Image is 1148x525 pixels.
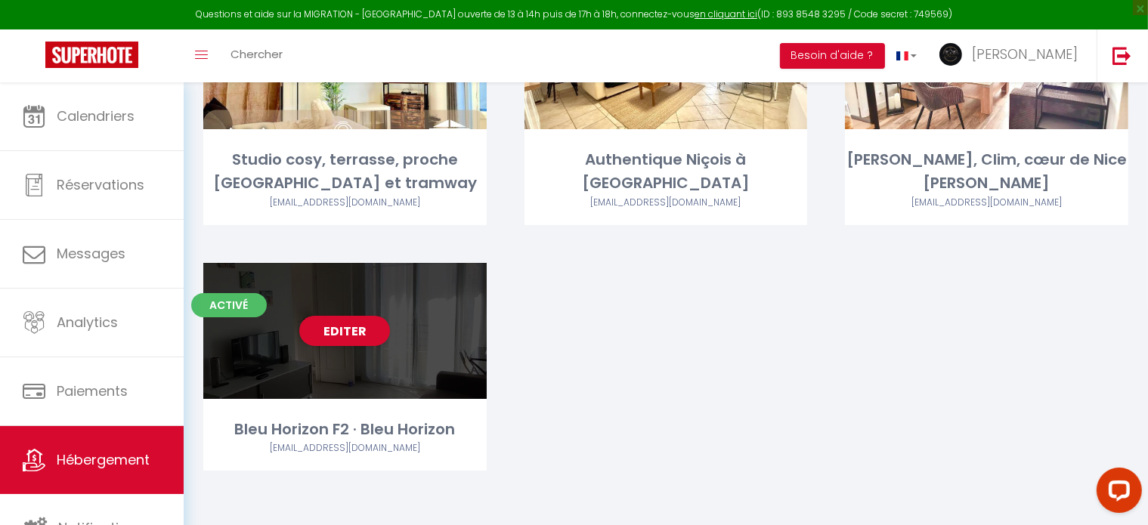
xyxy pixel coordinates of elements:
[299,316,390,346] a: Editer
[45,42,138,68] img: Super Booking
[780,43,885,69] button: Besoin d'aide ?
[57,450,150,469] span: Hébergement
[57,175,144,194] span: Réservations
[972,45,1078,63] span: [PERSON_NAME]
[695,8,757,20] a: en cliquant ici
[845,148,1128,196] div: [PERSON_NAME], Clim, cœur de Nice [PERSON_NAME]
[1112,46,1131,65] img: logout
[57,244,125,263] span: Messages
[57,107,135,125] span: Calendriers
[191,293,267,317] span: Activé
[231,46,283,62] span: Chercher
[203,418,487,441] div: Bleu Horizon F2 · Bleu Horizon
[203,196,487,210] div: Airbnb
[1085,462,1148,525] iframe: LiveChat chat widget
[939,43,962,66] img: ...
[928,29,1097,82] a: ... [PERSON_NAME]
[203,441,487,456] div: Airbnb
[524,196,808,210] div: Airbnb
[845,196,1128,210] div: Airbnb
[219,29,294,82] a: Chercher
[57,313,118,332] span: Analytics
[203,148,487,196] div: Studio cosy, terrasse, proche [GEOGRAPHIC_DATA] et tramway
[57,381,128,400] span: Paiements
[524,148,808,196] div: Authentique Niçois à [GEOGRAPHIC_DATA]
